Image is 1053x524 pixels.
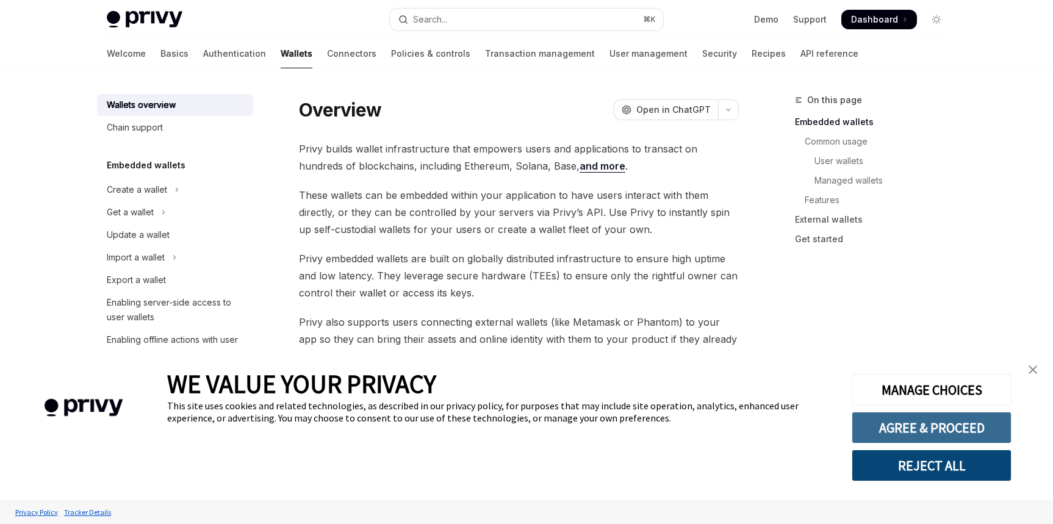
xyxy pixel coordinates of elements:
[754,13,778,26] a: Demo
[281,39,312,68] a: Wallets
[795,210,956,229] a: External wallets
[609,39,688,68] a: User management
[18,381,149,434] img: company logo
[795,112,956,132] a: Embedded wallets
[107,295,246,325] div: Enabling server-side access to user wallets
[107,39,146,68] a: Welcome
[299,140,739,174] span: Privy builds wallet infrastructure that empowers users and applications to transact on hundreds o...
[97,224,253,246] a: Update a wallet
[97,94,253,116] a: Wallets overview
[107,205,154,220] div: Get a wallet
[852,374,1012,406] button: MANAGE CHOICES
[97,269,253,291] a: Export a wallet
[167,400,833,424] div: This site uses cookies and related technologies, as described in our privacy policy, for purposes...
[299,250,739,301] span: Privy embedded wallets are built on globally distributed infrastructure to ensure high uptime and...
[160,39,189,68] a: Basics
[107,98,176,112] div: Wallets overview
[391,39,470,68] a: Policies & controls
[795,151,956,171] a: User wallets
[107,158,185,173] h5: Embedded wallets
[1029,365,1037,374] img: close banner
[643,15,656,24] span: ⌘ K
[807,93,862,107] span: On this page
[167,368,436,400] span: WE VALUE YOUR PRIVACY
[1021,357,1045,382] a: close banner
[299,314,739,365] span: Privy also supports users connecting external wallets (like Metamask or Phantom) to your app so t...
[107,228,170,242] div: Update a wallet
[752,39,786,68] a: Recipes
[97,246,253,268] button: Toggle Import a wallet section
[97,179,253,201] button: Toggle Create a wallet section
[107,182,167,197] div: Create a wallet
[107,120,163,135] div: Chain support
[107,332,246,362] div: Enabling offline actions with user wallets
[390,9,663,31] button: Open search
[485,39,595,68] a: Transaction management
[851,13,898,26] span: Dashboard
[927,10,946,29] button: Toggle dark mode
[97,117,253,138] a: Chain support
[97,201,253,223] button: Toggle Get a wallet section
[203,39,266,68] a: Authentication
[107,11,182,28] img: light logo
[299,187,739,238] span: These wallets can be embedded within your application to have users interact with them directly, ...
[795,190,956,210] a: Features
[413,12,447,27] div: Search...
[852,450,1012,481] button: REJECT ALL
[299,99,381,121] h1: Overview
[800,39,858,68] a: API reference
[795,171,956,190] a: Managed wallets
[97,329,253,365] a: Enabling offline actions with user wallets
[107,250,165,265] div: Import a wallet
[12,501,61,523] a: Privacy Policy
[793,13,827,26] a: Support
[852,412,1012,443] button: AGREE & PROCEED
[795,229,956,249] a: Get started
[327,39,376,68] a: Connectors
[580,160,625,173] a: and more
[97,292,253,328] a: Enabling server-side access to user wallets
[61,501,114,523] a: Tracker Details
[636,104,711,116] span: Open in ChatGPT
[107,273,166,287] div: Export a wallet
[841,10,917,29] a: Dashboard
[702,39,737,68] a: Security
[614,99,718,120] button: Open in ChatGPT
[795,132,956,151] a: Common usage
